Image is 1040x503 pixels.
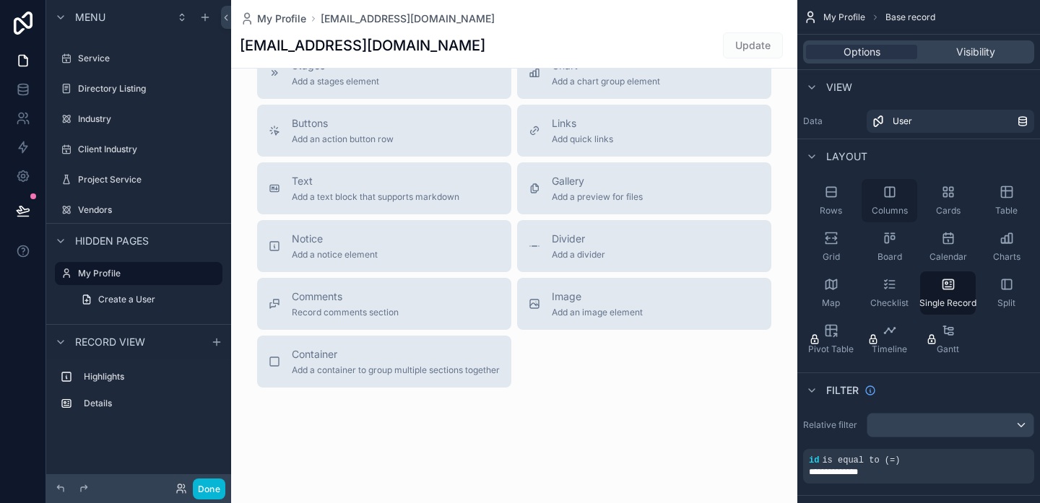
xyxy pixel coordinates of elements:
span: My Profile [823,12,865,23]
span: Rows [820,205,842,216]
span: Calendar [929,251,967,263]
button: Single Record [920,271,976,315]
span: Filter [826,383,859,398]
label: Relative filter [803,419,861,431]
span: Timeline [872,344,907,355]
span: Grid [823,251,840,263]
span: Cards [936,205,961,216]
label: Vendors [78,204,220,216]
span: Split [997,297,1015,309]
span: Map [822,297,840,309]
h1: [EMAIL_ADDRESS][DOMAIN_NAME] [240,35,485,56]
label: Project Service [78,174,220,185]
a: Create a User [72,288,222,311]
button: Table [979,179,1034,222]
button: Checklist [862,271,917,315]
div: scrollable content [46,359,231,429]
span: Record view [75,335,145,349]
span: Visibility [956,45,995,59]
span: Columns [872,205,908,216]
span: Gantt [937,344,959,355]
span: Table [995,205,1018,216]
button: Grid [803,225,859,268]
label: Industry [78,113,220,125]
label: My Profile [78,268,214,279]
a: [EMAIL_ADDRESS][DOMAIN_NAME] [321,12,495,26]
button: Calendar [920,225,976,268]
button: Cards [920,179,976,222]
span: Base record [885,12,935,23]
label: Directory Listing [78,83,220,95]
span: id [809,455,819,465]
a: My Profile [240,12,306,26]
a: Project Service [55,168,222,191]
a: Client Industry [55,138,222,161]
span: Pivot Table [808,344,854,355]
span: Board [877,251,902,263]
label: Service [78,53,220,64]
span: Create a User [98,294,155,305]
span: User [893,115,912,127]
label: Client Industry [78,144,220,155]
span: View [826,80,852,95]
button: Done [193,478,225,499]
label: Highlights [84,371,217,382]
span: Hidden pages [75,234,149,248]
span: Options [844,45,880,59]
button: Charts [979,225,1034,268]
span: My Profile [257,12,306,26]
button: Gantt [920,318,976,361]
button: Rows [803,179,859,222]
a: User [867,110,1034,133]
label: Details [84,398,217,409]
a: Industry [55,108,222,131]
span: Layout [826,149,867,164]
button: Board [862,225,917,268]
span: Charts [993,251,1020,263]
button: Timeline [862,318,917,361]
span: is equal to (=) [822,455,900,465]
span: Checklist [870,297,909,309]
label: Data [803,115,861,127]
a: My Profile [55,262,222,285]
a: Vendors [55,198,222,222]
a: Service [55,47,222,70]
span: Single Record [919,297,976,309]
a: Directory Listing [55,77,222,100]
button: Split [979,271,1034,315]
button: Map [803,271,859,315]
button: Columns [862,179,917,222]
button: Pivot Table [803,318,859,361]
span: Menu [75,10,105,25]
